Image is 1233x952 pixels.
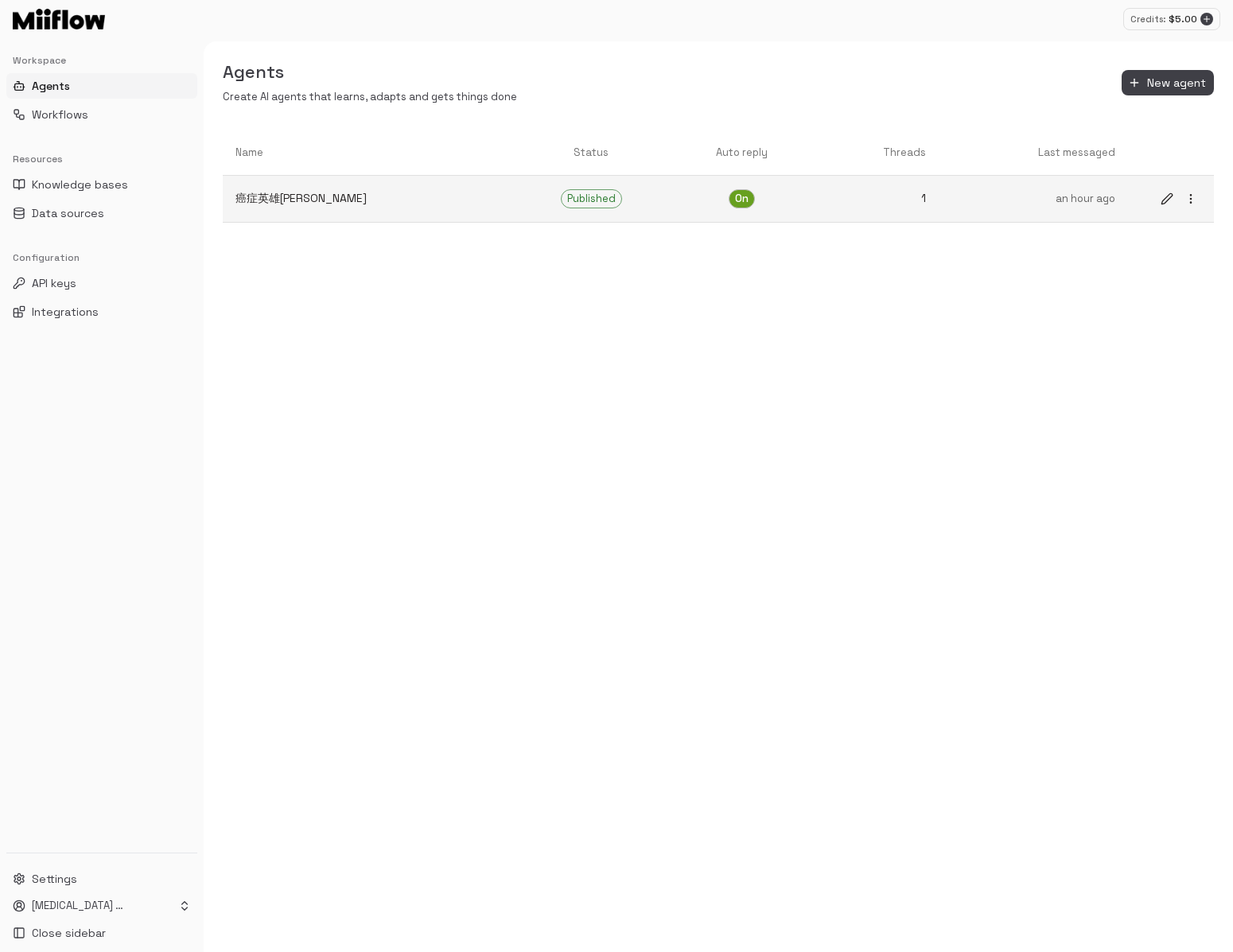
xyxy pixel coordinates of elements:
[32,925,106,941] span: Close sidebar
[32,275,76,291] span: API keys
[6,299,197,324] button: Integrations
[6,866,197,892] button: Settings
[223,130,511,176] th: Name
[6,172,197,197] button: Knowledge bases
[671,177,813,221] a: On
[671,130,813,176] th: Auto reply
[729,192,754,207] span: On
[511,177,671,221] a: Published
[6,48,197,73] div: Workspace
[32,177,128,192] span: Knowledge bases
[6,102,197,127] button: Workflows
[1122,70,1214,96] button: New agent
[32,304,99,320] span: Integrations
[1157,188,1177,209] button: edit
[1169,12,1197,26] p: $ 5.00
[223,60,517,84] h5: Agents
[32,871,77,887] span: Settings
[223,177,511,220] a: 癌症英雄[PERSON_NAME]
[1144,176,1214,222] a: editmore
[1180,188,1201,209] button: more
[32,107,88,122] span: Workflows
[951,192,1115,207] p: an hour ago
[223,90,517,105] p: Create AI agents that learns, adapts and gets things done
[13,9,105,29] img: Logo
[6,73,197,99] button: Agents
[197,41,210,952] button: Toggle Sidebar
[813,130,939,176] th: Threads
[32,205,104,221] span: Data sources
[6,146,197,172] div: Resources
[6,245,197,270] div: Configuration
[6,270,197,296] button: API keys
[939,179,1128,220] a: an hour ago
[562,192,621,207] span: Published
[6,920,197,946] button: Close sidebar
[511,130,671,176] th: Status
[1200,13,1213,25] button: Add credits
[6,200,197,226] button: Data sources
[6,895,197,917] button: [MEDICAL_DATA] Hero
[32,899,127,914] p: [MEDICAL_DATA] Hero
[1130,13,1165,26] p: Credits:
[32,78,70,94] span: Agents
[235,190,499,207] p: 癌症英雄[PERSON_NAME]
[939,130,1128,176] th: Last messaged
[813,177,939,220] a: 1
[826,190,926,207] p: 1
